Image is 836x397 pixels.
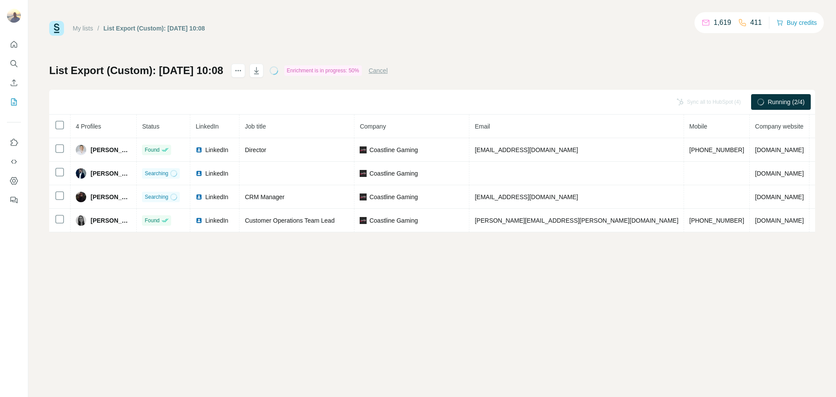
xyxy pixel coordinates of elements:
button: Search [7,56,21,71]
span: Coastline Gaming [369,146,418,154]
span: LinkedIn [205,216,228,225]
h1: List Export (Custom): [DATE] 10:08 [49,64,223,78]
button: Use Surfe API [7,154,21,170]
img: LinkedIn logo [196,217,202,224]
span: Company [360,123,386,130]
span: [PERSON_NAME][EMAIL_ADDRESS][PERSON_NAME][DOMAIN_NAME] [475,217,678,224]
img: Avatar [7,9,21,23]
img: LinkedIn logo [196,193,202,200]
img: company-logo [360,193,367,200]
img: company-logo [360,170,367,177]
button: Buy credits [776,17,817,29]
span: LinkedIn [205,193,228,201]
span: [PHONE_NUMBER] [689,146,744,153]
img: Avatar [76,192,86,202]
button: Dashboard [7,173,21,189]
span: [EMAIL_ADDRESS][DOMAIN_NAME] [475,193,578,200]
span: [DOMAIN_NAME] [755,193,804,200]
button: actions [231,64,245,78]
span: Searching [145,193,168,201]
span: 4 Profiles [76,123,101,130]
span: [DOMAIN_NAME] [755,217,804,224]
a: My lists [73,25,93,32]
span: [PERSON_NAME] [91,169,131,178]
span: Coastline Gaming [369,193,418,201]
span: [DOMAIN_NAME] [755,170,804,177]
li: / [98,24,99,33]
img: company-logo [360,146,367,153]
img: LinkedIn logo [196,146,202,153]
button: My lists [7,94,21,110]
span: Company website [755,123,803,130]
span: Job title [245,123,266,130]
button: Cancel [369,66,388,75]
span: CRM Manager [245,193,284,200]
span: [DOMAIN_NAME] [755,146,804,153]
span: Searching [145,170,168,177]
span: Found [145,217,159,224]
div: Enrichment is in progress: 50% [284,65,362,76]
span: [PERSON_NAME] [91,216,131,225]
span: Coastline Gaming [369,169,418,178]
span: [PERSON_NAME] [91,146,131,154]
span: [PHONE_NUMBER] [689,217,744,224]
span: Email [475,123,490,130]
span: [PERSON_NAME] [91,193,131,201]
img: Avatar [76,145,86,155]
span: LinkedIn [205,146,228,154]
img: Avatar [76,215,86,226]
span: Customer Operations Team Lead [245,217,334,224]
span: Running (2/4) [768,98,805,106]
span: LinkedIn [196,123,219,130]
img: LinkedIn logo [196,170,202,177]
img: Avatar [76,168,86,179]
span: Status [142,123,159,130]
div: List Export (Custom): [DATE] 10:08 [104,24,205,33]
span: Found [145,146,159,154]
p: 411 [750,17,762,28]
span: Coastline Gaming [369,216,418,225]
span: LinkedIn [205,169,228,178]
span: [EMAIL_ADDRESS][DOMAIN_NAME] [475,146,578,153]
button: Quick start [7,37,21,52]
button: Use Surfe on LinkedIn [7,135,21,150]
button: Enrich CSV [7,75,21,91]
button: Feedback [7,192,21,208]
span: Mobile [689,123,707,130]
p: 1,619 [714,17,731,28]
span: Director [245,146,266,153]
img: Surfe Logo [49,21,64,36]
img: company-logo [360,217,367,224]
